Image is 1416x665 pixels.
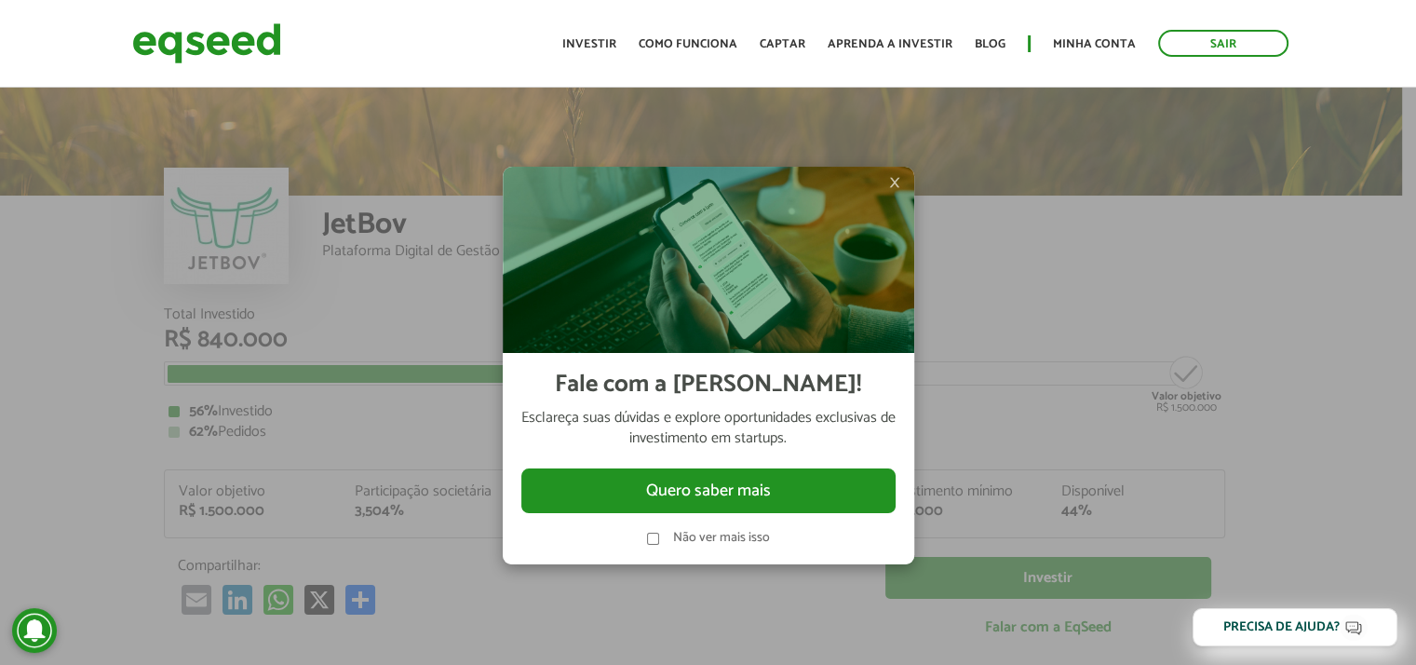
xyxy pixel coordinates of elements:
[760,38,805,50] a: Captar
[132,19,281,68] img: EqSeed
[828,38,952,50] a: Aprenda a investir
[521,408,896,450] p: Esclareça suas dúvidas e explore oportunidades exclusivas de investimento em startups.
[975,38,1005,50] a: Blog
[562,38,616,50] a: Investir
[639,38,737,50] a: Como funciona
[889,171,900,194] span: ×
[555,372,861,399] h2: Fale com a [PERSON_NAME]!
[673,532,770,545] label: Não ver mais isso
[503,167,914,353] img: Imagem celular
[1053,38,1136,50] a: Minha conta
[521,468,896,513] button: Quero saber mais
[1158,30,1288,57] a: Sair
